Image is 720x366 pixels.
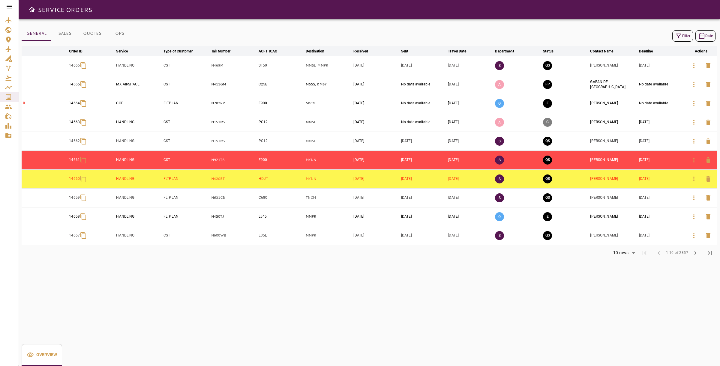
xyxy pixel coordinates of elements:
p: A [495,80,504,89]
button: EXECUTION [543,99,552,108]
p: N921TB [211,157,256,162]
td: FLTPLAN [162,169,210,188]
td: HANDLING [115,113,162,132]
td: PC12 [257,132,304,150]
p: SKCG [306,101,351,106]
div: Department [495,48,514,55]
span: Received [353,48,376,55]
td: C680 [257,188,304,207]
p: 14661 [69,157,80,162]
p: MSSS, KMSY [306,82,351,87]
td: No date available [400,75,447,94]
td: [DATE] [400,132,447,150]
td: HANDLING [115,207,162,226]
td: [DATE] [638,226,685,245]
p: S [495,61,504,70]
td: [DATE] [638,207,685,226]
td: SF50 [257,56,304,75]
button: Details [687,172,701,186]
button: Delete [701,115,715,129]
button: Delete [701,191,715,205]
td: [PERSON_NAME] [589,56,637,75]
td: [PERSON_NAME] [589,113,637,132]
button: Details [687,228,701,243]
div: Tail Number [211,48,230,55]
button: QUOTE SENT [543,174,552,183]
td: [DATE] [400,150,447,169]
p: MMPR [306,214,351,219]
button: QUOTE SENT [543,193,552,202]
td: E35L [257,226,304,245]
div: basic tabs example [22,344,62,366]
p: MYNN [306,157,351,162]
button: Details [687,58,701,73]
span: Service [116,48,136,55]
button: Delete [701,134,715,148]
button: OPS [106,26,133,41]
span: chevron_right [692,249,699,257]
td: CST [162,132,210,150]
button: Delete [701,153,715,167]
td: [DATE] [352,113,400,132]
td: No date available [638,94,685,113]
span: Next Page [688,246,703,260]
button: Filter [672,30,693,42]
td: [DATE] [352,75,400,94]
div: Received [353,48,368,55]
td: HANDLING [115,188,162,207]
p: 14662 [69,138,80,144]
td: No date available [400,113,447,132]
td: [DATE] [638,169,685,188]
span: Status [543,48,561,55]
td: HDJT [257,169,304,188]
td: COF [115,94,162,113]
td: [DATE] [447,113,494,132]
p: N151MV [211,120,256,125]
td: [PERSON_NAME] [589,188,637,207]
button: EXECUTION [543,212,552,221]
span: Order ID [69,48,90,55]
button: Details [687,153,701,167]
td: FLTPLAN [162,94,210,113]
button: Delete [701,172,715,186]
td: [DATE] [447,132,494,150]
span: Type of Customer [163,48,200,55]
span: Contact Name [590,48,621,55]
span: Sent [401,48,416,55]
p: 14666 [69,63,80,68]
span: Last Page [703,246,717,260]
button: Overview [22,344,62,366]
td: [DATE] [447,56,494,75]
td: [DATE] [352,169,400,188]
p: S [495,174,504,183]
button: Delete [701,228,715,243]
p: N469M [211,63,256,68]
p: MMSL [306,120,351,125]
span: Destination [306,48,332,55]
td: GARAN DE [GEOGRAPHIC_DATA] [589,75,637,94]
td: [PERSON_NAME] [589,169,637,188]
p: S [495,193,504,202]
td: [DATE] [447,188,494,207]
button: Open drawer [26,4,38,16]
p: 14657 [69,233,80,238]
td: [DATE] [638,150,685,169]
td: [DATE] [638,113,685,132]
button: QUOTES [78,26,106,41]
p: S [495,231,504,240]
span: Deadline [639,48,661,55]
button: Details [687,77,701,92]
p: N782RP [211,101,256,106]
span: First Page [637,246,652,260]
td: CST [162,75,210,94]
button: QUOTE SENT [543,156,552,165]
p: MMSL [306,138,351,144]
td: CST [162,56,210,75]
button: Delete [701,210,715,224]
button: Delete [701,96,715,111]
button: QUOTE SENT [543,61,552,70]
p: 14665 [69,82,80,87]
p: 14663 [69,120,80,125]
td: CST [162,150,210,169]
div: Sent [401,48,409,55]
